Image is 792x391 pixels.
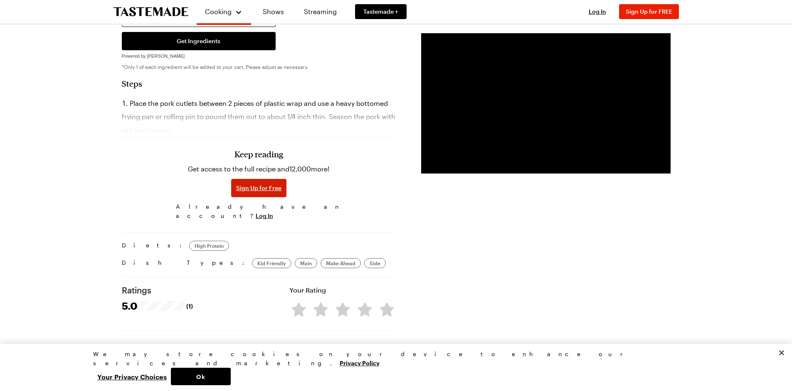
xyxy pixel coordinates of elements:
li: Place the pork cutlets between 2 pieces of plastic wrap and use a heavy bottomed frying pan or ro... [122,97,396,137]
a: Powered by [PERSON_NAME] [122,51,185,59]
h4: Recipe Notes ( 1 ) [122,342,396,352]
button: Log In [581,7,614,16]
span: Sign Up for Free [236,184,281,192]
span: Main [300,260,312,266]
div: 5/5 stars from 1 reviews [141,303,193,309]
button: Sign Up for Free [231,179,286,197]
a: More information about your privacy, opens in a new tab [340,359,380,367]
button: Get Ingredients [122,32,276,50]
span: Already have an account? [176,202,342,220]
span: (1) [186,302,193,310]
span: Sign Up for FREE [626,8,672,15]
div: We may store cookies on your device to enhance our services and marketing. [93,349,692,368]
button: Your Privacy Choices [93,368,171,385]
button: Sign Up for FREE [619,4,679,19]
span: 5.0 [122,300,138,312]
div: Privacy [93,349,692,385]
span: Dish Types: [122,258,249,268]
span: Make Ahead [326,260,355,266]
h4: Your Rating [289,285,326,295]
span: Powered by [PERSON_NAME] [122,54,185,59]
button: Log In [256,212,273,220]
a: High Protein [189,241,229,251]
span: Kid Friendly [257,260,286,266]
h4: Ratings [122,285,193,295]
h3: Keep reading [234,149,283,159]
video-js: Video Player [421,33,671,174]
p: Get access to the full recipe and 12,000 more! [188,164,330,174]
button: Ok [171,368,231,385]
p: *Only 1 of each ingredient will be added to your cart. Please adjust as necessary. [122,64,396,70]
span: Diets: [122,241,186,251]
span: Tastemade + [363,7,398,16]
span: Side [370,260,380,266]
h2: Steps [122,78,396,88]
button: Cooking [205,3,243,20]
button: Close [772,344,791,362]
span: High Protein [195,242,224,249]
a: Side [364,258,386,268]
span: Log In [589,8,606,15]
a: Kid Friendly [252,258,291,268]
a: Main [295,258,317,268]
span: Cooking [205,7,232,15]
a: Make Ahead [321,258,361,268]
a: To Tastemade Home Page [113,7,188,17]
a: Tastemade + [355,4,407,19]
